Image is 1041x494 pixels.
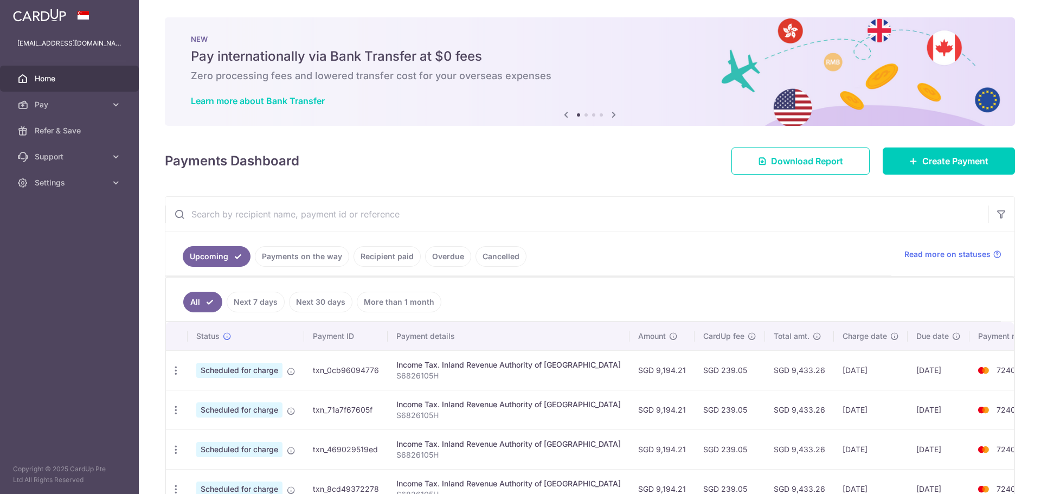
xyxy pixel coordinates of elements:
a: Next 7 days [227,292,285,312]
span: 7240 [997,365,1016,375]
td: [DATE] [908,429,969,469]
a: All [183,292,222,312]
span: CardUp fee [703,331,744,342]
td: txn_0cb96094776 [304,350,388,390]
td: [DATE] [834,390,908,429]
a: Learn more about Bank Transfer [191,95,325,106]
span: Scheduled for charge [196,402,282,418]
img: Bank Card [973,403,994,416]
td: SGD 9,194.21 [629,350,695,390]
span: 7240 [997,405,1016,414]
a: Cancelled [475,246,526,267]
div: Income Tax. Inland Revenue Authority of [GEOGRAPHIC_DATA] [396,360,621,370]
p: NEW [191,35,989,43]
iframe: Opens a widget where you can find more information [972,461,1030,489]
p: [EMAIL_ADDRESS][DOMAIN_NAME] [17,38,121,49]
span: Scheduled for charge [196,442,282,457]
div: Income Tax. Inland Revenue Authority of [GEOGRAPHIC_DATA] [396,478,621,489]
a: Upcoming [183,246,250,267]
img: Bank transfer banner [165,17,1015,126]
a: Payments on the way [255,246,349,267]
td: [DATE] [834,429,908,469]
p: S6826105H [396,410,621,421]
a: Overdue [425,246,471,267]
td: SGD 9,433.26 [765,390,834,429]
p: S6826105H [396,370,621,381]
img: Bank Card [973,364,994,377]
td: [DATE] [908,390,969,429]
p: S6826105H [396,450,621,460]
img: Bank Card [973,443,994,456]
td: [DATE] [908,350,969,390]
span: Charge date [843,331,887,342]
span: 7240 [997,445,1016,454]
span: Pay [35,99,106,110]
td: SGD 9,194.21 [629,429,695,469]
span: Settings [35,177,106,188]
th: Payment details [388,322,629,350]
td: SGD 239.05 [695,429,765,469]
a: Download Report [731,147,870,175]
span: Create Payment [922,155,988,168]
img: CardUp [13,9,66,22]
div: Income Tax. Inland Revenue Authority of [GEOGRAPHIC_DATA] [396,399,621,410]
span: 7240 [997,484,1016,493]
td: txn_71a7f67605f [304,390,388,429]
h5: Pay internationally via Bank Transfer at $0 fees [191,48,989,65]
span: Refer & Save [35,125,106,136]
span: Home [35,73,106,84]
span: Scheduled for charge [196,363,282,378]
a: Create Payment [883,147,1015,175]
span: Status [196,331,220,342]
input: Search by recipient name, payment id or reference [165,197,988,232]
span: Support [35,151,106,162]
td: SGD 239.05 [695,350,765,390]
span: Amount [638,331,666,342]
div: Income Tax. Inland Revenue Authority of [GEOGRAPHIC_DATA] [396,439,621,450]
span: Read more on statuses [904,249,991,260]
a: More than 1 month [357,292,441,312]
td: SGD 9,433.26 [765,429,834,469]
a: Read more on statuses [904,249,1001,260]
td: [DATE] [834,350,908,390]
a: Recipient paid [354,246,421,267]
span: Download Report [771,155,843,168]
h4: Payments Dashboard [165,151,299,171]
a: Next 30 days [289,292,352,312]
h6: Zero processing fees and lowered transfer cost for your overseas expenses [191,69,989,82]
span: Due date [916,331,949,342]
span: Total amt. [774,331,809,342]
td: SGD 239.05 [695,390,765,429]
td: SGD 9,433.26 [765,350,834,390]
td: SGD 9,194.21 [629,390,695,429]
td: txn_469029519ed [304,429,388,469]
th: Payment ID [304,322,388,350]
